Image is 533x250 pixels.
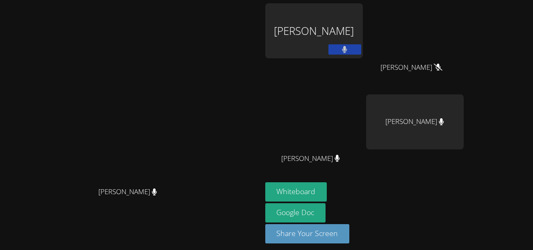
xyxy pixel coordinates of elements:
[380,62,442,73] span: [PERSON_NAME]
[98,186,157,198] span: [PERSON_NAME]
[265,224,350,243] button: Share Your Screen
[265,3,363,58] div: [PERSON_NAME]
[265,182,327,202] button: Whiteboard
[366,94,464,149] div: [PERSON_NAME]
[281,153,340,165] span: [PERSON_NAME]
[265,203,326,222] a: Google Doc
